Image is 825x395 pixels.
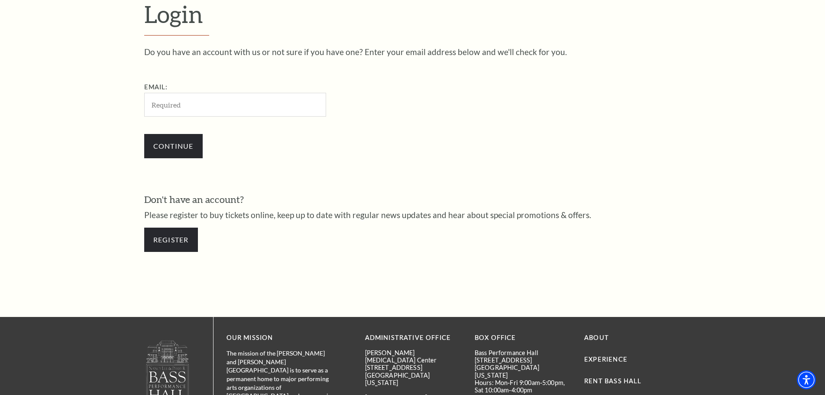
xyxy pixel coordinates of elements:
p: Hours: Mon-Fri 9:00am-5:00pm, Sat 10:00am-4:00pm [475,379,571,394]
a: Rent Bass Hall [584,377,641,385]
p: Administrative Office [365,333,462,343]
p: Do you have an account with us or not sure if you have one? Enter your email address below and we... [144,48,681,56]
a: About [584,334,609,341]
p: BOX OFFICE [475,333,571,343]
a: Experience [584,356,628,363]
p: Bass Performance Hall [475,349,571,356]
input: Required [144,93,326,117]
a: Register [144,228,198,252]
p: [STREET_ADDRESS] [475,356,571,364]
h3: Don't have an account? [144,193,681,206]
div: Accessibility Menu [797,370,816,389]
p: [PERSON_NAME][MEDICAL_DATA] Center [365,349,462,364]
p: OUR MISSION [226,333,335,343]
p: [GEOGRAPHIC_DATA][US_STATE] [365,372,462,387]
label: Email: [144,83,168,91]
p: [STREET_ADDRESS] [365,364,462,371]
p: [GEOGRAPHIC_DATA][US_STATE] [475,364,571,379]
p: Please register to buy tickets online, keep up to date with regular news updates and hear about s... [144,211,681,219]
input: Submit button [144,134,203,158]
